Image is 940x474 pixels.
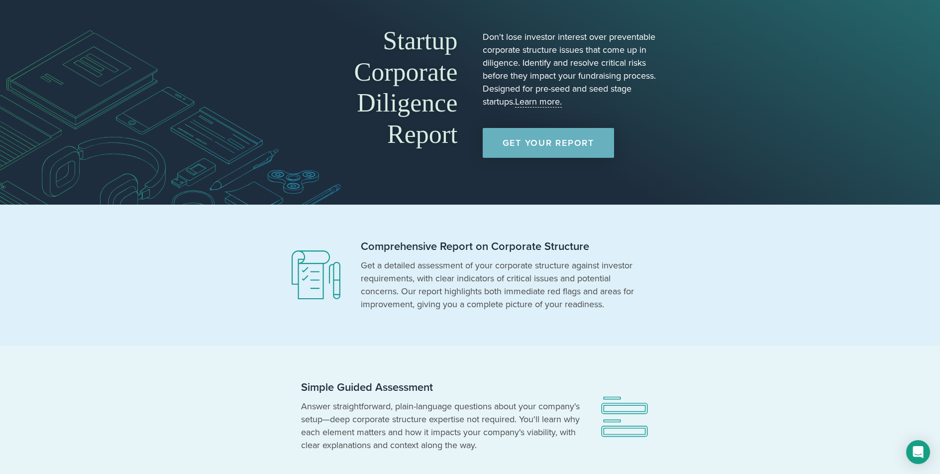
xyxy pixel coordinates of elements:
[301,400,580,452] p: Answer straightforward, plain-language questions about your company's setup—deep corporate struct...
[483,128,614,158] a: Get Your Report
[361,239,639,254] h2: Comprehensive Report on Corporate Structure
[361,259,639,311] p: Get a detailed assessment of your corporate structure against investor requirements, with clear i...
[906,440,930,464] div: Open Intercom Messenger
[301,380,580,395] h2: Simple Guided Assessment
[483,30,659,108] p: Don't lose investor interest over preventable corporate structure issues that come up in diligenc...
[281,25,458,150] h1: Startup Corporate Diligence Report
[515,96,562,108] a: Learn more.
